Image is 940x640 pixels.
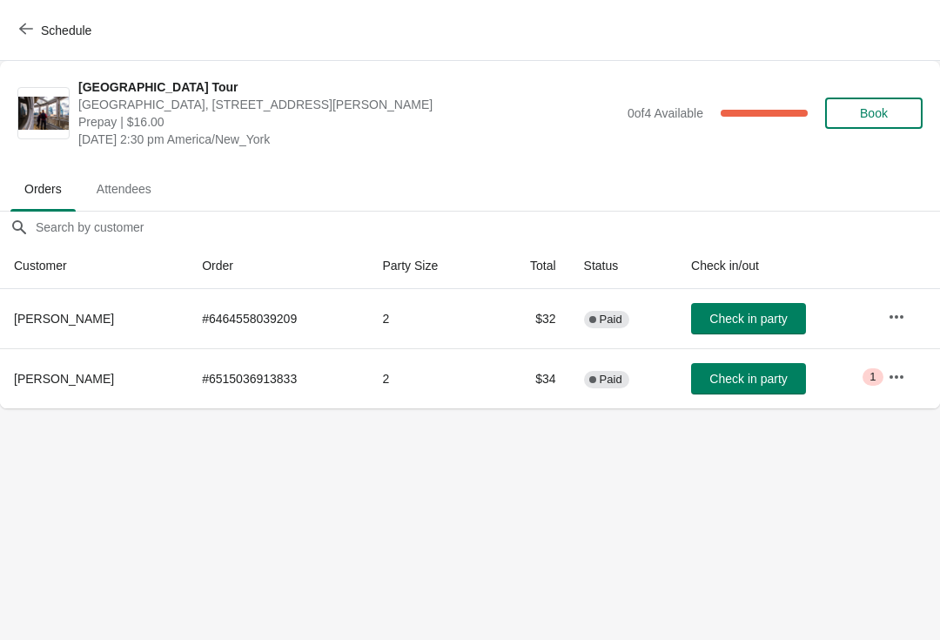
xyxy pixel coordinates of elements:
td: # 6464558039209 [188,289,368,348]
th: Status [570,243,677,289]
span: Check in party [709,372,787,386]
span: Orders [10,173,76,205]
td: 2 [368,289,491,348]
td: 2 [368,348,491,408]
span: Book [860,106,888,120]
img: City Hall Tower Tour [18,97,69,131]
span: Paid [600,313,622,327]
span: Schedule [41,24,91,37]
th: Check in/out [677,243,874,289]
button: Check in party [691,363,806,394]
span: Paid [600,373,622,387]
span: [GEOGRAPHIC_DATA] Tour [78,78,619,96]
td: $34 [491,348,569,408]
th: Total [491,243,569,289]
span: [GEOGRAPHIC_DATA], [STREET_ADDRESS][PERSON_NAME] [78,96,619,113]
button: Check in party [691,303,806,334]
span: Attendees [83,173,165,205]
span: [DATE] 2:30 pm America/New_York [78,131,619,148]
button: Schedule [9,15,105,46]
th: Party Size [368,243,491,289]
span: [PERSON_NAME] [14,312,114,326]
input: Search by customer [35,212,940,243]
span: Check in party [709,312,787,326]
span: 1 [869,370,876,384]
th: Order [188,243,368,289]
span: [PERSON_NAME] [14,372,114,386]
span: Prepay | $16.00 [78,113,619,131]
td: $32 [491,289,569,348]
span: 0 of 4 Available [628,106,703,120]
button: Book [825,98,923,129]
td: # 6515036913833 [188,348,368,408]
